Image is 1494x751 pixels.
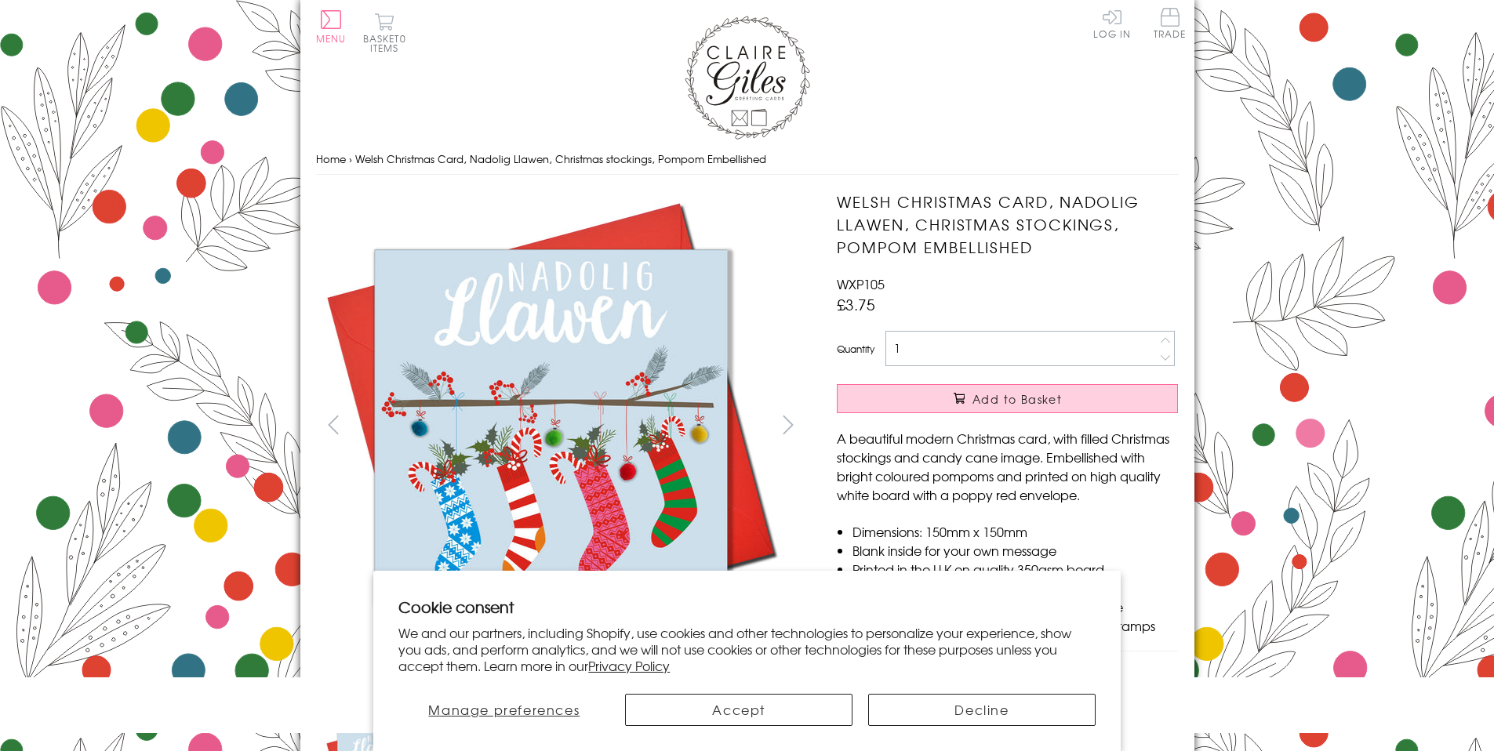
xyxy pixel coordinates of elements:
a: Home [316,151,346,166]
label: Quantity [837,342,874,356]
button: Menu [316,10,347,43]
h2: Cookie consent [398,596,1096,618]
a: Trade [1154,8,1187,42]
button: Decline [868,694,1096,726]
span: Welsh Christmas Card, Nadolig Llawen, Christmas stockings, Pompom Embellished [355,151,766,166]
p: We and our partners, including Shopify, use cookies and other technologies to personalize your ex... [398,625,1096,673]
li: Dimensions: 150mm x 150mm [852,522,1178,541]
li: Printed in the U.K on quality 350gsm board [852,560,1178,579]
a: Log In [1093,8,1131,38]
button: Accept [625,694,852,726]
img: Claire Giles Greetings Cards [685,16,810,140]
span: £3.75 [837,293,875,315]
button: Manage preferences [398,694,609,726]
span: Manage preferences [428,700,580,719]
button: prev [316,407,351,442]
button: Basket0 items [363,13,406,53]
img: Welsh Christmas Card, Nadolig Llawen, Christmas stockings, Pompom Embellished [315,190,786,661]
li: Blank inside for your own message [852,541,1178,560]
span: Trade [1154,8,1187,38]
a: Privacy Policy [588,656,670,675]
span: Menu [316,31,347,45]
span: › [349,151,352,166]
span: Add to Basket [972,391,1062,407]
img: Welsh Christmas Card, Nadolig Llawen, Christmas stockings, Pompom Embellished [805,190,1276,567]
span: WXP105 [837,274,885,293]
p: A beautiful modern Christmas card, with filled Christmas stockings and candy cane image. Embellis... [837,429,1178,504]
button: next [770,407,805,442]
nav: breadcrumbs [316,143,1179,176]
h1: Welsh Christmas Card, Nadolig Llawen, Christmas stockings, Pompom Embellished [837,190,1178,258]
span: 0 items [370,31,406,55]
button: Add to Basket [837,384,1178,413]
